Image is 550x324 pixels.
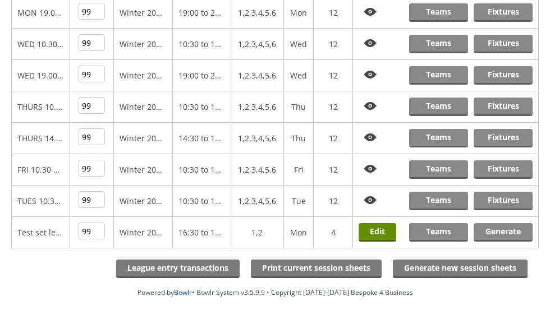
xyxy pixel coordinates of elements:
td: Winter 2025-6 [114,217,172,248]
td: WED 19.00 TRIPLES [12,60,70,91]
td: Winter 2025-6 [114,123,172,154]
a: Teams [409,129,468,147]
td: 14:30 to 16:30 [172,123,231,154]
td: Wed [283,29,314,60]
td: Wed [283,60,314,91]
a: Fixtures [474,160,533,179]
td: 1,2 [231,217,283,248]
td: 1,2,3,4,5,6 [231,154,283,186]
td: 1,2,3,4,5,6 [231,186,283,217]
td: 1,2,3,4,5,6 [231,91,283,123]
td: Winter 2025-6 [114,29,172,60]
img: View [359,192,382,209]
a: Fixtures [474,98,533,116]
td: 1,2,3,4,5,6 [231,123,283,154]
td: Winter 2025-6 [114,154,172,186]
td: 12 [314,186,353,217]
a: Fixtures [474,3,533,22]
a: Fixtures [474,66,533,85]
td: TUES 10.30-12.30 AUSSIE PAIRS [12,186,70,217]
td: 19:00 to 21:00 [172,60,231,91]
a: Teams [409,192,468,210]
img: View [359,3,382,21]
td: Winter 2025-6 [114,186,172,217]
td: Fri [283,154,314,186]
td: 12 [314,91,353,123]
td: 1,2,3,4,5,6 [231,29,283,60]
img: View [359,98,382,115]
td: 4 [314,217,353,248]
td: 10:30 to 12:30 [172,186,231,217]
a: League entry transactions [116,260,240,278]
td: FRI 10.30 BEGINNERS AND IMPROVERS [12,154,70,186]
td: 16:30 to 19:00 [172,217,231,248]
img: View [359,129,382,146]
a: Print current session sheets [251,260,382,278]
a: Fixtures [474,129,533,147]
td: WED 10.30 TRIPLES [12,29,70,60]
td: Tue [283,186,314,217]
a: Teams [409,3,468,22]
td: 10:30 to 12:30 [172,91,231,123]
a: Generate [474,223,533,242]
td: 10:30 to 12:30 [172,154,231,186]
td: Mon [283,217,314,248]
a: Generate new session sheets [393,260,528,278]
img: View [359,35,382,52]
td: THURS 10.30 TRIPLES [12,91,70,123]
td: 12 [314,60,353,91]
a: Bowlr [174,288,192,297]
a: Teams [409,98,468,116]
img: View [359,66,382,84]
a: Teams [409,66,468,85]
td: 10:30 to 12:30 [172,29,231,60]
a: Teams [409,35,468,53]
td: Thu [283,91,314,123]
td: THURS 14.30 AUSSIE PAIRS [12,123,70,154]
a: Fixtures [474,35,533,53]
a: Teams [409,223,468,242]
td: Thu [283,123,314,154]
td: 12 [314,29,353,60]
img: View [359,160,382,178]
td: Test set league [12,217,70,248]
td: 12 [314,123,353,154]
td: 1,2,3,4,5,6 [231,60,283,91]
a: Teams [409,160,468,179]
a: Fixtures [474,192,533,210]
a: Edit [359,223,396,242]
td: Winter 2025-6 [114,60,172,91]
td: 12 [314,154,353,186]
span: Powered by • Bowlr System v3.5.9.9 • Copyright [DATE]-[DATE] Bespoke 4 Business [137,288,413,297]
td: Winter 2025-6 [114,91,172,123]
